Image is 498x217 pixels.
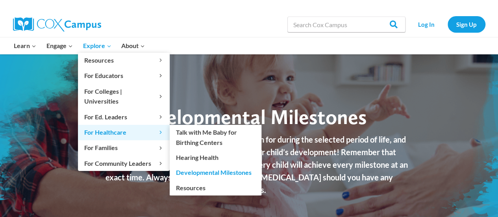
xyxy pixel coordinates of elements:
[13,17,101,32] img: Cox Campus
[287,17,405,32] input: Search Cox Campus
[78,83,170,109] button: Child menu of For Colleges | Universities
[78,68,170,83] button: Child menu of For Educators
[9,37,150,54] nav: Primary Navigation
[170,150,261,165] a: Hearing Health
[78,125,170,140] button: Child menu of For Healthcare
[78,156,170,171] button: Child menu of For Community Leaders
[41,37,78,54] button: Child menu of Engage
[78,109,170,124] button: Child menu of For Ed. Leaders
[409,16,485,32] nav: Secondary Navigation
[409,16,444,32] a: Log In
[9,37,42,54] button: Child menu of Learn
[78,37,117,54] button: Child menu of Explore
[170,165,261,180] a: Developmental Milestones
[131,104,367,129] span: Developmental Milestones
[116,37,150,54] button: Child menu of About
[448,16,485,32] a: Sign Up
[170,125,261,150] a: Talk with Me Baby for Birthing Centers
[78,53,170,68] button: Child menu of Resources
[78,140,170,155] button: Child menu of For Families
[170,180,261,195] a: Resources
